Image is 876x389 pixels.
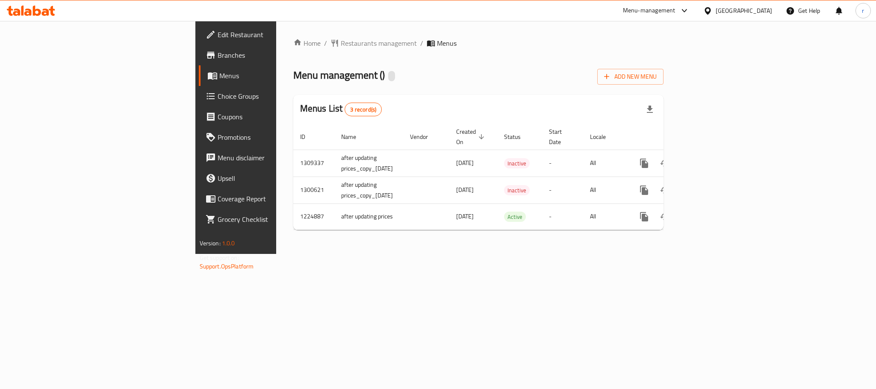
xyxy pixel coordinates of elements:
span: Branches [218,50,335,60]
a: Support.OpsPlatform [200,261,254,272]
button: Change Status [655,180,675,200]
a: Menu disclaimer [199,147,342,168]
span: Vendor [410,132,439,142]
table: enhanced table [293,124,723,230]
button: more [634,153,655,174]
a: Edit Restaurant [199,24,342,45]
div: Export file [640,99,660,120]
span: r [862,6,864,15]
td: All [583,150,627,177]
span: Version: [200,238,221,249]
td: All [583,177,627,203]
td: after updating prices [334,203,403,230]
a: Choice Groups [199,86,342,106]
td: - [542,203,583,230]
span: Start Date [549,127,573,147]
span: Inactive [504,159,530,168]
button: Change Status [655,206,675,227]
span: Grocery Checklist [218,214,335,224]
td: - [542,150,583,177]
a: Menus [199,65,342,86]
a: Promotions [199,127,342,147]
span: Get support on: [200,252,239,263]
h2: Menus List [300,102,382,116]
div: Inactive [504,185,530,195]
button: more [634,180,655,200]
span: Menu management ( ) [293,65,385,85]
a: Restaurants management [330,38,417,48]
span: [DATE] [456,211,474,222]
td: All [583,203,627,230]
span: Menu disclaimer [218,153,335,163]
span: [DATE] [456,184,474,195]
span: Locale [590,132,617,142]
th: Actions [627,124,723,150]
nav: breadcrumb [293,38,664,48]
a: Branches [199,45,342,65]
a: Coverage Report [199,189,342,209]
span: Coupons [218,112,335,122]
a: Upsell [199,168,342,189]
td: after updating prices_copy_[DATE] [334,150,403,177]
span: Upsell [218,173,335,183]
span: Name [341,132,367,142]
span: Active [504,212,526,222]
button: Change Status [655,153,675,174]
div: [GEOGRAPHIC_DATA] [716,6,772,15]
div: Total records count [345,103,382,116]
button: Add New Menu [597,69,664,85]
span: Add New Menu [604,71,657,82]
span: Created On [456,127,487,147]
li: / [420,38,423,48]
td: - [542,177,583,203]
div: Menu-management [623,6,675,16]
span: Promotions [218,132,335,142]
span: [DATE] [456,157,474,168]
span: Restaurants management [341,38,417,48]
span: 1.0.0 [222,238,235,249]
span: Choice Groups [218,91,335,101]
a: Grocery Checklist [199,209,342,230]
span: ID [300,132,316,142]
button: more [634,206,655,227]
span: Inactive [504,186,530,195]
span: Menus [437,38,457,48]
a: Coupons [199,106,342,127]
div: Inactive [504,158,530,168]
span: Status [504,132,532,142]
span: 3 record(s) [345,106,381,114]
span: Coverage Report [218,194,335,204]
span: Edit Restaurant [218,29,335,40]
td: after updating prices_copy_[DATE] [334,177,403,203]
span: Menus [219,71,335,81]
